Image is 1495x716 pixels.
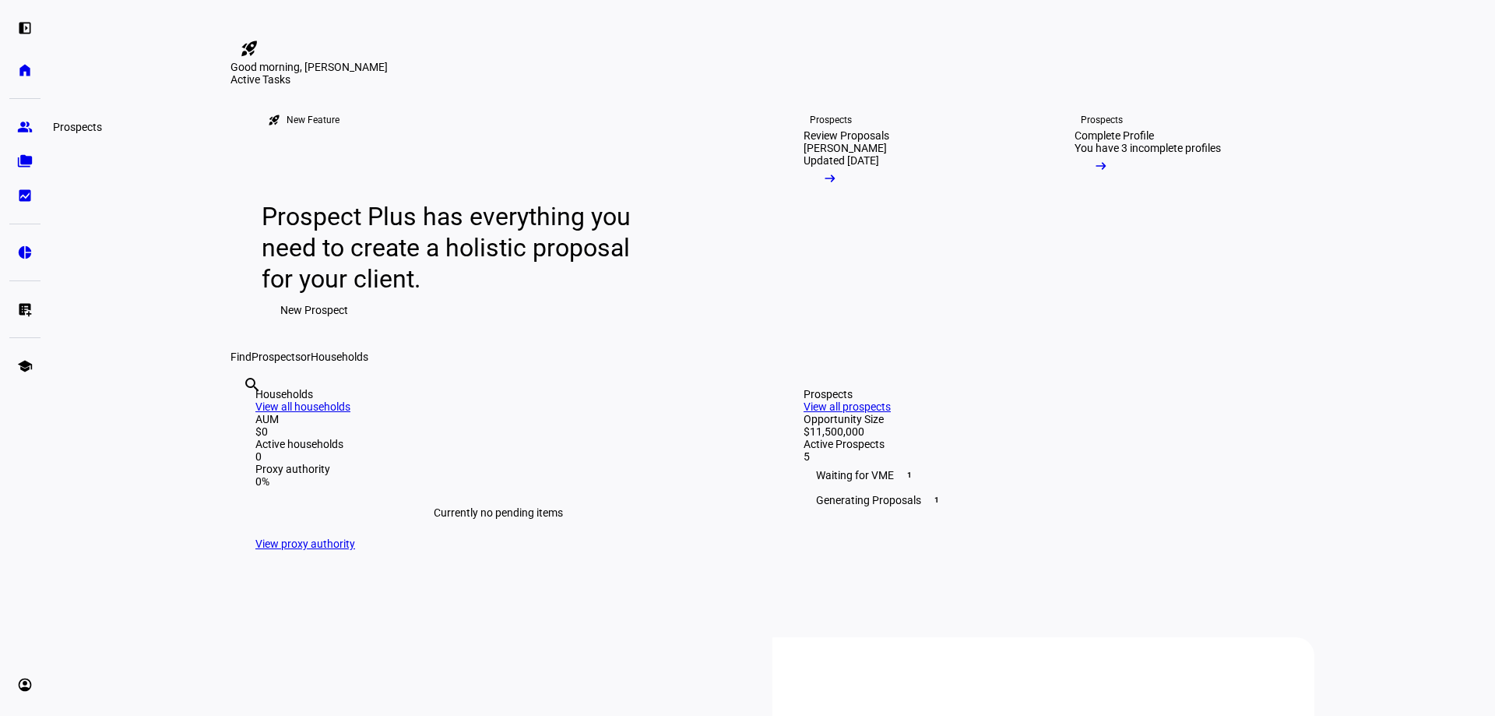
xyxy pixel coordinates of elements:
div: Opportunity Size [804,413,1289,425]
eth-mat-symbol: left_panel_open [17,20,33,36]
div: You have 3 incomplete profiles [1075,142,1221,154]
eth-mat-symbol: pie_chart [17,245,33,260]
div: Households [255,388,741,400]
div: Prospects [804,388,1289,400]
div: $0 [255,425,741,438]
div: Find or [230,351,1314,363]
div: Active households [255,438,741,450]
div: Active Prospects [804,438,1289,450]
span: Households [311,351,368,363]
a: group [9,111,40,143]
span: New Prospect [280,295,348,326]
div: Prospects [810,114,852,126]
eth-mat-symbol: group [17,119,33,135]
input: Enter name of prospect or household [243,397,246,415]
div: Generating Proposals [804,488,1289,513]
div: 0% [255,475,741,488]
div: Waiting for VME [804,463,1289,488]
div: 5 [804,450,1289,463]
div: Prospects [47,118,108,136]
mat-icon: arrow_right_alt [1093,158,1109,174]
eth-mat-symbol: account_circle [17,677,33,693]
div: New Feature [287,114,339,126]
a: ProspectsReview Proposals[PERSON_NAME]Updated [DATE] [779,86,1037,351]
eth-mat-symbol: bid_landscape [17,188,33,203]
mat-icon: rocket_launch [268,114,280,126]
a: folder_copy [9,146,40,177]
div: Good morning, [PERSON_NAME] [230,61,1314,73]
eth-mat-symbol: home [17,62,33,78]
a: View all households [255,400,350,413]
mat-icon: rocket_launch [240,39,259,58]
eth-mat-symbol: folder_copy [17,153,33,169]
span: Prospects [252,351,301,363]
div: Prospect Plus has everything you need to create a holistic proposal for your client. [262,201,645,295]
span: 1 [903,469,916,481]
div: AUM [255,413,741,425]
eth-mat-symbol: list_alt_add [17,302,33,317]
div: $11,500,000 [804,425,1289,438]
span: 1 [930,494,943,506]
div: Review Proposals [804,129,889,142]
mat-icon: search [243,376,262,394]
div: Complete Profile [1075,129,1154,142]
button: New Prospect [262,295,367,326]
div: Updated [DATE] [804,154,879,167]
a: bid_landscape [9,180,40,211]
a: pie_chart [9,237,40,268]
div: Proxy authority [255,463,741,475]
div: [PERSON_NAME] [804,142,887,154]
a: home [9,55,40,86]
a: View all prospects [804,400,891,413]
div: Active Tasks [230,73,1314,86]
eth-mat-symbol: school [17,358,33,374]
div: Prospects [1081,114,1123,126]
div: Currently no pending items [255,488,741,538]
a: View proxy authority [255,538,355,550]
div: 0 [255,450,741,463]
a: ProspectsComplete ProfileYou have 3 incomplete profiles [1050,86,1308,351]
mat-icon: arrow_right_alt [822,171,838,186]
